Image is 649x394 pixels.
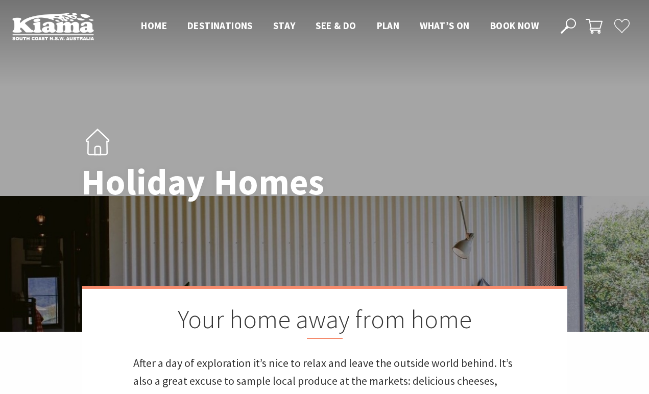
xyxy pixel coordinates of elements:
h1: Holiday Homes [81,163,370,202]
nav: Main Menu [131,18,549,35]
span: Destinations [187,19,253,32]
span: Plan [377,19,400,32]
span: Stay [273,19,296,32]
h2: Your home away from home [133,304,516,339]
span: See & Do [316,19,356,32]
img: Kiama Logo [12,12,94,40]
span: Book now [490,19,539,32]
span: Home [141,19,167,32]
span: What’s On [420,19,470,32]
